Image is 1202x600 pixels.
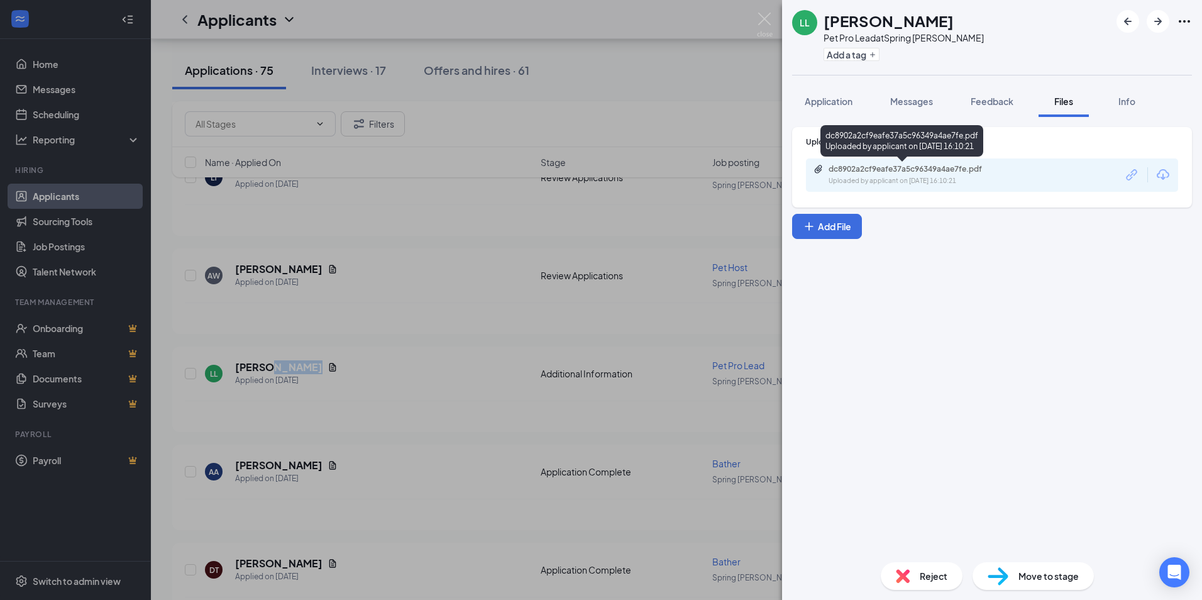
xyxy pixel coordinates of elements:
[1118,96,1135,107] span: Info
[971,96,1013,107] span: Feedback
[800,16,810,29] div: LL
[820,125,983,157] div: dc8902a2cf9eafe37a5c96349a4ae7fe.pdf Uploaded by applicant on [DATE] 16:10:21
[1147,10,1169,33] button: ArrowRight
[1177,14,1192,29] svg: Ellipses
[813,164,824,174] svg: Paperclip
[824,48,879,61] button: PlusAdd a tag
[1155,167,1171,182] svg: Download
[824,10,954,31] h1: [PERSON_NAME]
[824,31,984,44] div: Pet Pro Lead at Spring [PERSON_NAME]
[890,96,933,107] span: Messages
[805,96,852,107] span: Application
[803,220,815,233] svg: Plus
[806,136,1178,147] div: Upload Resume
[829,164,1005,174] div: dc8902a2cf9eafe37a5c96349a4ae7fe.pdf
[1018,569,1079,583] span: Move to stage
[1117,10,1139,33] button: ArrowLeftNew
[920,569,947,583] span: Reject
[1159,557,1189,587] div: Open Intercom Messenger
[1120,14,1135,29] svg: ArrowLeftNew
[829,176,1017,186] div: Uploaded by applicant on [DATE] 16:10:21
[792,214,862,239] button: Add FilePlus
[813,164,1017,186] a: Paperclipdc8902a2cf9eafe37a5c96349a4ae7fe.pdfUploaded by applicant on [DATE] 16:10:21
[1054,96,1073,107] span: Files
[1124,167,1140,183] svg: Link
[1150,14,1166,29] svg: ArrowRight
[869,51,876,58] svg: Plus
